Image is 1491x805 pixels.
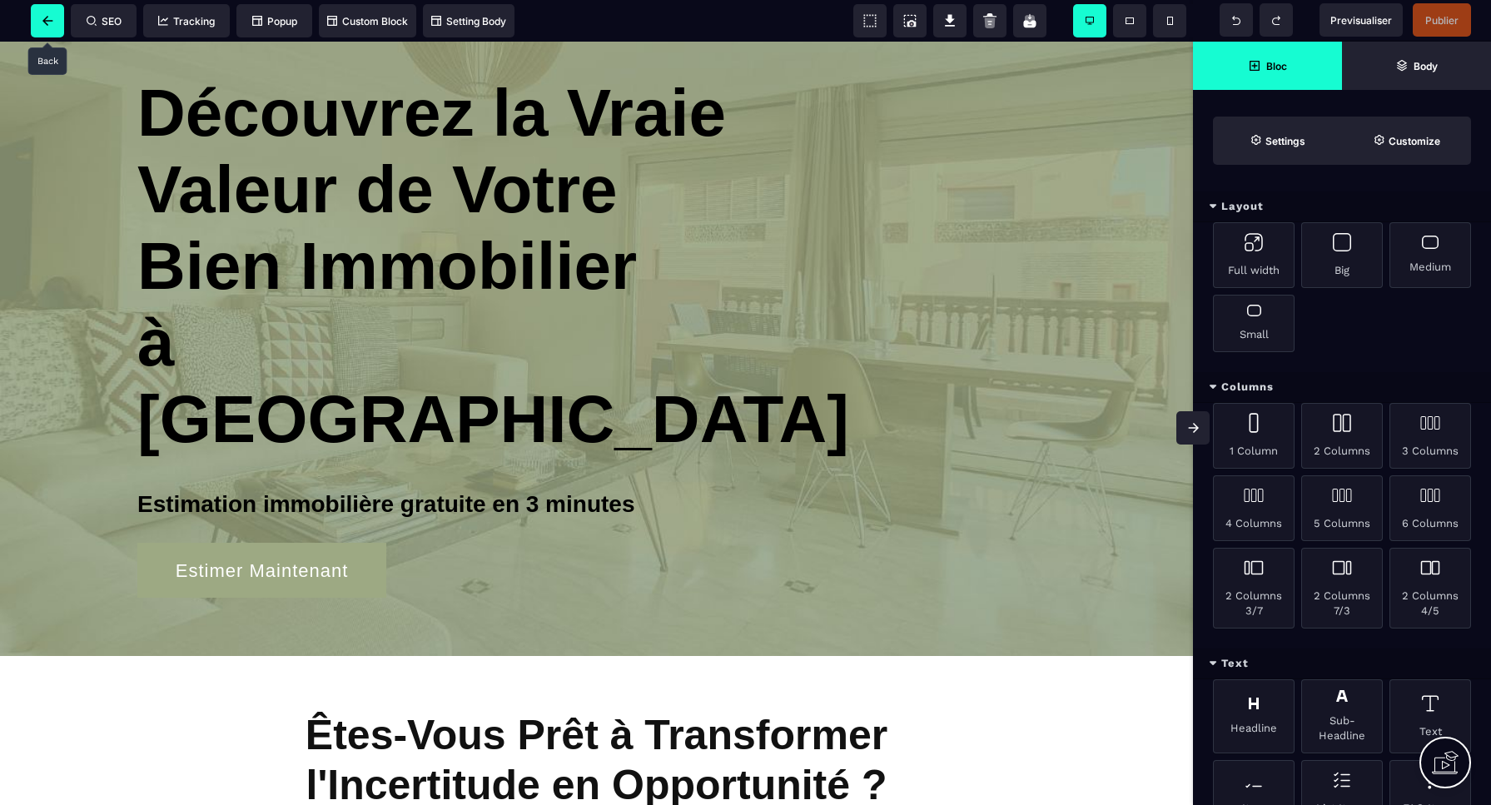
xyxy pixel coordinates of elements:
div: 2 Columns [1301,403,1383,469]
div: Small [1213,295,1295,352]
div: 6 Columns [1389,475,1471,541]
button: Estimer Maintenant [137,501,386,556]
div: Layout [1193,191,1491,222]
div: 3 Columns [1389,403,1471,469]
span: Open Style Manager [1342,117,1471,165]
div: Big [1301,222,1383,288]
div: 2 Columns 4/5 [1389,548,1471,629]
div: 4 Columns [1213,475,1295,541]
span: Tracking [158,15,215,27]
span: Settings [1213,117,1342,165]
strong: Body [1414,60,1438,72]
h2: Estimation immobilière gratuite en 3 minutes [137,441,849,484]
h1: Êtes-Vous Prêt à Transformer l'Incertitude en Opportunité ? [208,660,985,777]
h1: Découvrez la Vraie Valeur de Votre Bien Immobilier à [GEOGRAPHIC_DATA] [137,25,849,425]
span: Open Layer Manager [1342,42,1491,90]
div: Full width [1213,222,1295,288]
div: Columns [1193,372,1491,403]
div: Sub-Headline [1301,679,1383,753]
span: View components [853,4,887,37]
span: Custom Block [327,15,408,27]
div: Medium [1389,222,1471,288]
div: 5 Columns [1301,475,1383,541]
span: SEO [87,15,122,27]
div: Text [1193,648,1491,679]
span: Preview [1320,3,1403,37]
span: Screenshot [893,4,927,37]
div: Text [1389,679,1471,753]
span: Open Blocks [1193,42,1342,90]
span: Publier [1425,14,1459,27]
div: Headline [1213,679,1295,753]
span: Previsualiser [1330,14,1392,27]
strong: Bloc [1266,60,1287,72]
strong: Customize [1389,135,1440,147]
div: 1 Column [1213,403,1295,469]
span: Popup [252,15,297,27]
div: 2 Columns 7/3 [1301,548,1383,629]
strong: Settings [1265,135,1305,147]
div: 2 Columns 3/7 [1213,548,1295,629]
span: Setting Body [431,15,506,27]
